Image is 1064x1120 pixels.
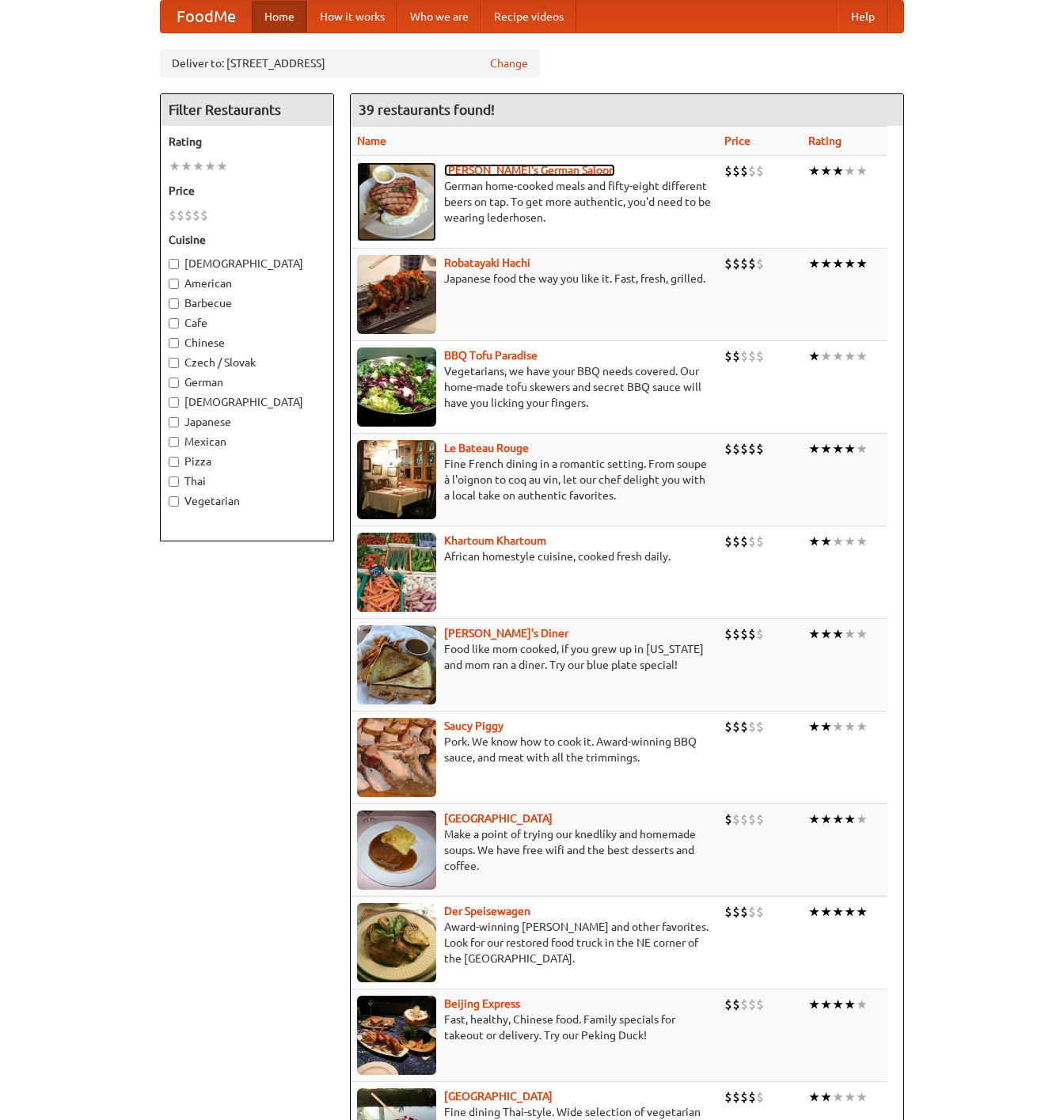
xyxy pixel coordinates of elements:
li: $ [732,718,740,735]
li: $ [748,718,756,735]
li: $ [756,903,764,921]
li: $ [748,903,756,921]
img: robatayaki.jpg [357,255,436,334]
h5: Price [169,183,325,199]
b: Robatayaki Hachi [444,256,530,269]
li: $ [724,718,732,735]
li: $ [724,347,732,365]
input: Pizza [169,457,179,467]
li: $ [740,1088,748,1106]
a: Change [490,55,528,71]
li: ★ [832,255,844,272]
li: $ [756,625,764,643]
li: ★ [832,903,844,921]
li: $ [740,347,748,365]
li: ★ [808,533,820,550]
li: ★ [832,533,844,550]
li: ★ [856,347,868,365]
img: beijing.jpg [357,996,436,1075]
li: ★ [808,625,820,643]
li: $ [748,347,756,365]
li: ★ [844,440,856,457]
p: Vegetarians, we have your BBQ needs covered. Our home-made tofu skewers and secret BBQ sauce will... [357,363,712,411]
input: Thai [169,476,179,487]
li: $ [732,440,740,457]
li: $ [756,533,764,550]
li: ★ [216,158,228,175]
a: [GEOGRAPHIC_DATA] [444,1090,553,1103]
li: ★ [808,996,820,1013]
li: ★ [832,996,844,1013]
input: Vegetarian [169,496,179,507]
label: Czech / Slovak [169,355,325,370]
li: $ [724,903,732,921]
label: Chinese [169,335,325,351]
li: $ [724,533,732,550]
li: ★ [820,440,832,457]
label: Barbecue [169,295,325,311]
a: FoodMe [161,1,252,32]
li: ★ [844,903,856,921]
a: Saucy Piggy [444,719,503,732]
a: Khartoum Khartoum [444,534,546,547]
li: ★ [832,347,844,365]
li: ★ [844,996,856,1013]
b: Der Speisewagen [444,905,530,917]
li: $ [740,718,748,735]
li: ★ [844,255,856,272]
a: Price [724,135,750,147]
li: ★ [844,1088,856,1106]
li: $ [732,811,740,828]
li: ★ [844,347,856,365]
p: Food like mom cooked, if you grew up in [US_STATE] and mom ran a diner. Try our blue plate special! [357,641,712,673]
a: How it works [307,1,397,32]
li: ★ [820,625,832,643]
li: $ [740,440,748,457]
li: $ [732,996,740,1013]
input: [DEMOGRAPHIC_DATA] [169,397,179,408]
input: Mexican [169,437,179,447]
label: [DEMOGRAPHIC_DATA] [169,256,325,271]
li: $ [732,1088,740,1106]
li: $ [756,440,764,457]
li: ★ [832,811,844,828]
li: $ [756,811,764,828]
label: German [169,374,325,390]
li: $ [740,996,748,1013]
li: ★ [820,533,832,550]
li: $ [184,207,192,224]
img: saucy.jpg [357,718,436,797]
h5: Cuisine [169,232,325,248]
li: ★ [808,903,820,921]
li: $ [748,255,756,272]
div: Deliver to: [STREET_ADDRESS] [160,49,540,78]
label: [DEMOGRAPHIC_DATA] [169,394,325,410]
img: bateaurouge.jpg [357,440,436,519]
li: $ [748,440,756,457]
li: $ [748,996,756,1013]
li: $ [732,347,740,365]
li: $ [756,347,764,365]
li: ★ [808,440,820,457]
li: $ [724,440,732,457]
li: ★ [856,718,868,735]
li: $ [724,811,732,828]
label: Cafe [169,315,325,331]
li: ★ [844,625,856,643]
a: Name [357,135,386,147]
li: $ [724,1088,732,1106]
li: ★ [820,996,832,1013]
li: $ [748,1088,756,1106]
a: Le Bateau Rouge [444,442,529,454]
li: $ [748,533,756,550]
img: esthers.jpg [357,162,436,241]
input: Chinese [169,338,179,348]
li: ★ [820,1088,832,1106]
input: German [169,378,179,388]
ng-pluralize: 39 restaurants found! [359,102,495,117]
li: ★ [204,158,216,175]
li: $ [740,903,748,921]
